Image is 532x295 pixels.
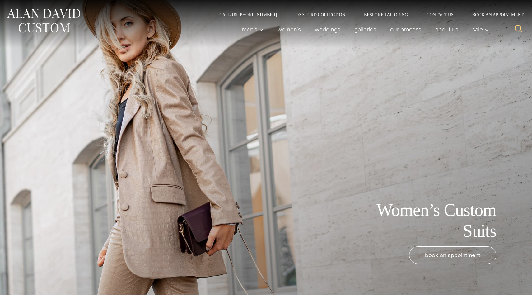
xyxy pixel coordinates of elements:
span: book an appointment [425,250,480,259]
button: View Search Form [511,22,526,37]
a: Book an Appointment [463,12,526,17]
nav: Primary Navigation [235,23,492,36]
a: Bespoke Tailoring [355,12,417,17]
h1: Women’s Custom Suits [356,200,496,241]
a: Call Us [PHONE_NUMBER] [210,12,286,17]
a: About Us [428,23,465,36]
a: Our Process [383,23,428,36]
span: Men’s [242,26,264,32]
a: Oxxford Collection [286,12,355,17]
nav: Secondary Navigation [210,12,526,17]
span: Sale [472,26,489,32]
a: weddings [308,23,348,36]
img: Alan David Custom [6,7,81,35]
a: Contact Us [417,12,463,17]
a: Women’s [271,23,308,36]
a: Galleries [348,23,383,36]
a: book an appointment [409,246,496,264]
